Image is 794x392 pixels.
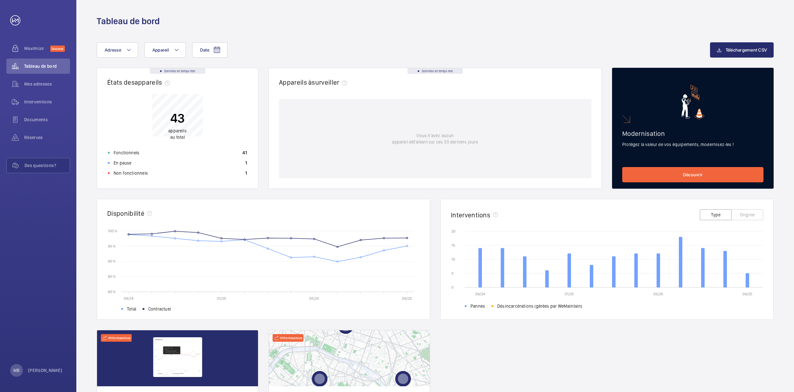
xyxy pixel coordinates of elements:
text: 5 [451,271,454,276]
div: Offre maximize [101,334,132,342]
p: 1 [245,170,247,176]
p: MB [13,367,19,374]
button: Origine [731,209,763,220]
span: appareils [135,78,172,86]
span: Interventions [24,99,70,105]
text: 90 % [108,259,116,263]
div: Offre maximize [273,334,303,342]
button: Téléchargement CSV [710,42,774,58]
h1: Tableau de bord [97,15,160,27]
div: Données en temps réel [407,68,463,74]
text: 10 [451,257,455,262]
text: 100 % [108,228,117,233]
a: Découvrir [622,167,763,182]
span: Téléchargement CSV [726,47,767,52]
p: 43 [168,110,187,126]
text: 15 [451,243,455,248]
h2: Appareils à [279,78,350,86]
p: 1 [245,160,247,166]
p: Non fonctionnels [114,170,148,176]
span: appareils [168,128,187,133]
p: au total [168,128,187,140]
text: 95 % [108,244,116,248]
p: Fonctionnels [114,150,139,156]
text: 09/25 [402,296,412,301]
p: 41 [242,150,247,156]
text: 01/25 [565,292,574,296]
span: Adresse [105,47,121,52]
span: Réserves [24,134,70,141]
button: Appareil [144,42,186,58]
button: Type [700,209,732,220]
p: Vous n'avez aucun appareil défaillant sur ces 30 derniers jours [392,132,478,145]
span: Total [127,306,136,312]
text: 09/25 [742,292,752,296]
h2: États des [107,78,172,86]
h2: Interventions [451,211,490,219]
text: 05/25 [653,292,663,296]
span: Des questions? [24,162,70,169]
span: Pannes [470,303,485,309]
div: Données en temps réel [150,68,205,74]
span: Maximize [24,45,50,52]
text: 0 [451,285,454,290]
span: surveiller [312,78,349,86]
span: Discover [50,45,65,52]
h2: Disponibilité [107,209,144,217]
img: marketing-card.svg [681,85,705,119]
span: Appareil [152,47,169,52]
span: Tableau de bord [24,63,70,69]
button: Adresse [97,42,138,58]
text: 09/24 [124,296,134,301]
text: 80 % [108,289,116,294]
text: 20 [451,229,456,234]
span: Contractuel [148,306,171,312]
text: 85 % [108,274,116,279]
p: Protégez la valeur de vos équipements, modernisez-les ! [622,141,763,148]
text: 05/25 [309,296,319,301]
span: Documents [24,116,70,123]
span: Désincarcérations (gérées par WeMaintain) [497,303,582,309]
h2: Modernisation [622,129,763,137]
p: En pause [114,160,131,166]
span: Mes adresses [24,81,70,87]
p: [PERSON_NAME] [28,367,62,374]
text: 09/24 [475,292,485,296]
span: Date [200,47,209,52]
button: Date [192,42,227,58]
text: 01/25 [217,296,226,301]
